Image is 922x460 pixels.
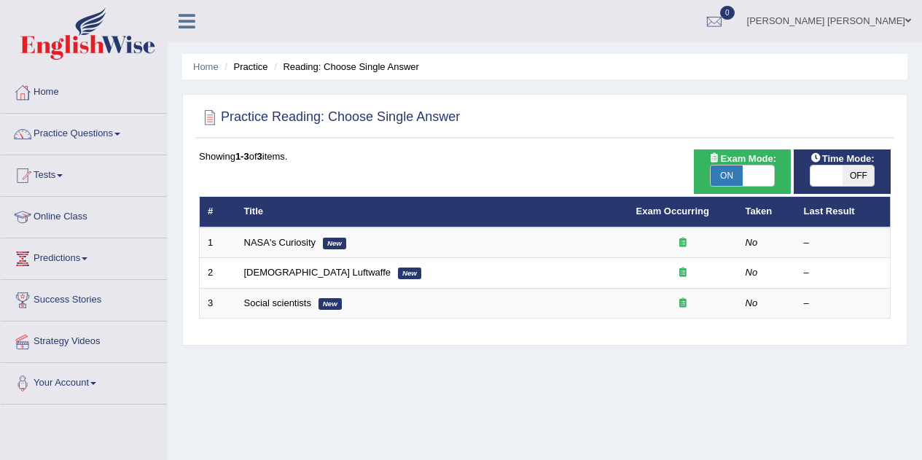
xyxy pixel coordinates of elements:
[200,227,236,258] td: 1
[636,206,709,217] a: Exam Occurring
[804,297,883,311] div: –
[694,149,791,194] div: Show exams occurring in exams
[1,197,167,233] a: Online Class
[323,238,346,249] em: New
[843,165,875,186] span: OFF
[746,237,758,248] em: No
[200,258,236,289] td: 2
[200,288,236,319] td: 3
[244,237,316,248] a: NASA's Curiosity
[703,151,782,166] span: Exam Mode:
[1,155,167,192] a: Tests
[200,197,236,227] th: #
[796,197,891,227] th: Last Result
[270,60,419,74] li: Reading: Choose Single Answer
[805,151,880,166] span: Time Mode:
[221,60,267,74] li: Practice
[1,72,167,109] a: Home
[1,114,167,150] a: Practice Questions
[199,106,460,128] h2: Practice Reading: Choose Single Answer
[711,165,743,186] span: ON
[636,297,730,311] div: Exam occurring question
[636,266,730,280] div: Exam occurring question
[236,197,628,227] th: Title
[636,236,730,250] div: Exam occurring question
[720,6,735,20] span: 0
[398,268,421,279] em: New
[738,197,796,227] th: Taken
[193,61,219,72] a: Home
[244,297,311,308] a: Social scientists
[746,267,758,278] em: No
[1,321,167,358] a: Strategy Videos
[1,280,167,316] a: Success Stories
[804,266,883,280] div: –
[746,297,758,308] em: No
[235,151,249,162] b: 1-3
[257,151,262,162] b: 3
[319,298,342,310] em: New
[244,267,391,278] a: [DEMOGRAPHIC_DATA] Luftwaffe
[199,149,891,163] div: Showing of items.
[1,238,167,275] a: Predictions
[804,236,883,250] div: –
[1,363,167,399] a: Your Account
